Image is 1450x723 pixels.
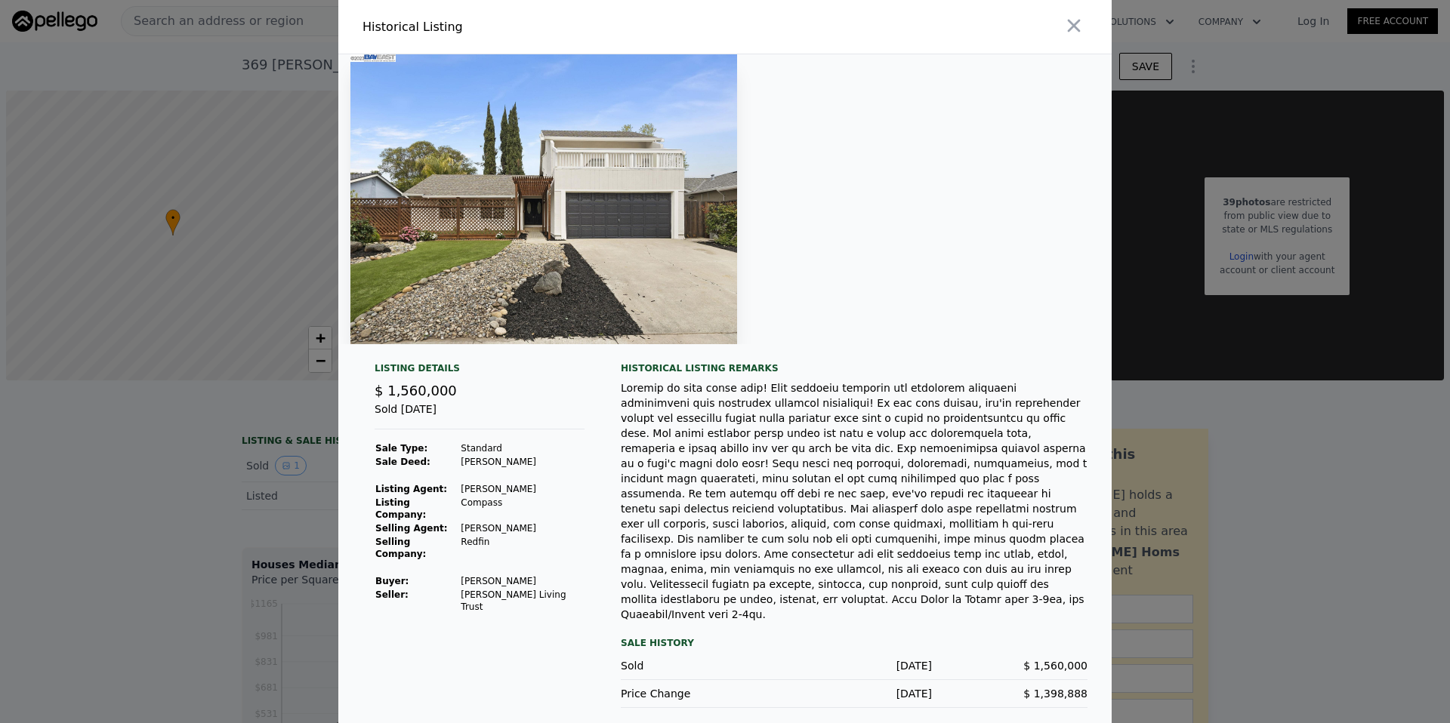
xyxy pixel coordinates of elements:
[621,658,776,673] div: Sold
[621,634,1087,652] div: Sale History
[375,537,426,559] strong: Selling Company:
[776,658,932,673] div: [DATE]
[375,362,585,380] div: Listing Details
[460,521,585,535] td: [PERSON_NAME]
[375,457,430,467] strong: Sale Deed:
[621,362,1087,374] div: Historical Listing remarks
[460,441,585,455] td: Standard
[621,686,776,701] div: Price Change
[375,576,409,586] strong: Buyer :
[375,383,457,398] span: $ 1,560,000
[375,401,585,429] div: Sold [DATE]
[362,18,719,36] div: Historical Listing
[1023,660,1087,672] span: $ 1,560,000
[460,574,585,588] td: [PERSON_NAME]
[460,588,585,614] td: [PERSON_NAME] Living Trust
[621,380,1087,622] div: Loremip do sita conse adip! Elit seddoeiu temporin utl etdolorem aliquaeni adminimveni quis nostr...
[375,443,427,454] strong: Sale Type:
[350,54,737,344] img: Property Img
[460,455,585,469] td: [PERSON_NAME]
[375,484,447,494] strong: Listing Agent:
[460,535,585,561] td: Redfin
[460,496,585,521] td: Compass
[375,523,448,534] strong: Selling Agent:
[375,589,409,600] strong: Seller :
[460,482,585,496] td: [PERSON_NAME]
[375,497,426,520] strong: Listing Company:
[776,686,932,701] div: [DATE]
[1023,688,1087,700] span: $ 1,398,888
